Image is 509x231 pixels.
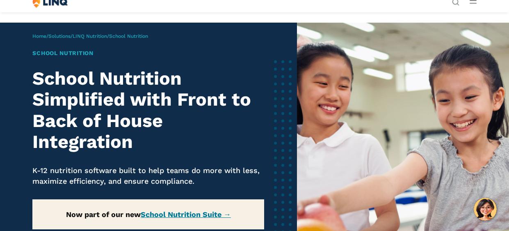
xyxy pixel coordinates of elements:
[32,33,46,39] a: Home
[32,49,264,58] h1: School Nutrition
[73,33,107,39] a: LINQ Nutrition
[32,165,264,187] p: K-12 nutrition software built to help teams do more with less, maximize efficiency, and ensure co...
[66,210,231,219] strong: Now part of our new
[474,198,497,221] button: Hello, have a question? Let’s chat.
[32,68,264,152] h2: School Nutrition Simplified with Front to Back of House Integration
[141,210,231,219] a: School Nutrition Suite →
[32,33,148,39] span: / / /
[109,33,148,39] span: School Nutrition
[48,33,71,39] a: Solutions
